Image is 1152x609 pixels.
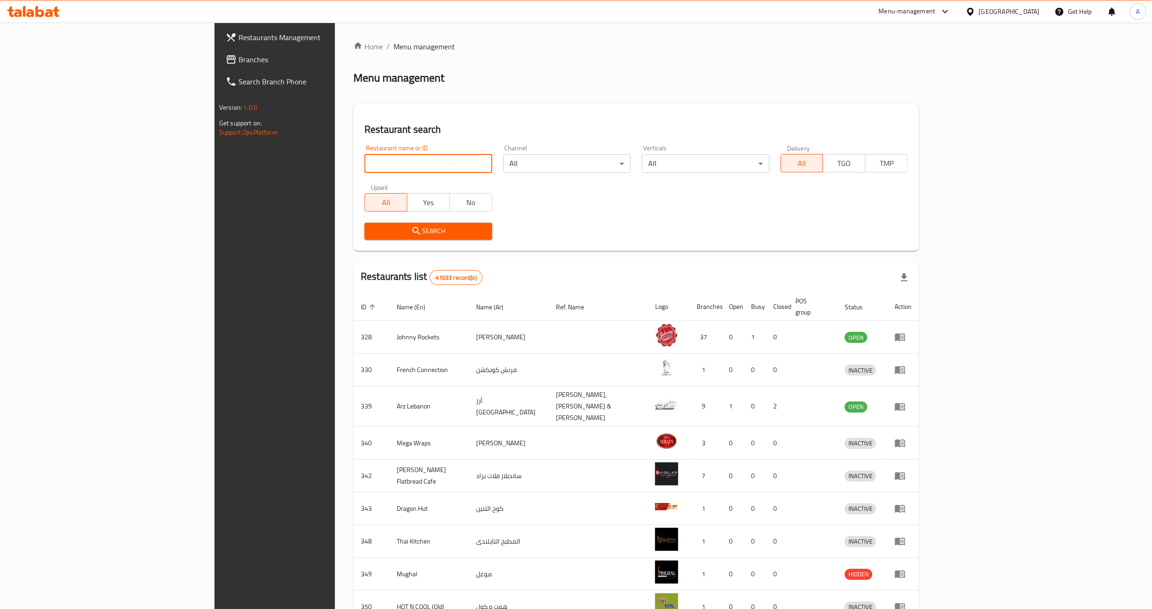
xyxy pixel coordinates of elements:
[845,503,876,514] span: INACTIVE
[785,157,820,170] span: All
[239,32,400,43] span: Restaurants Management
[655,324,678,347] img: Johnny Rockets
[469,525,549,558] td: المطبخ التايلندى
[430,270,483,285] div: Total records count
[469,321,549,354] td: [PERSON_NAME]
[689,558,722,591] td: 1
[689,321,722,354] td: 37
[879,6,936,17] div: Menu-management
[353,41,919,52] nav: breadcrumb
[766,460,788,492] td: 0
[722,427,744,460] td: 0
[722,354,744,386] td: 0
[469,558,549,591] td: موغل
[372,225,484,237] span: Search
[389,354,469,386] td: French Connection
[823,154,865,172] button: TGO
[845,569,872,580] div: HIDDEN
[655,462,678,485] img: Sandella's Flatbread Cafe
[827,157,862,170] span: TGO
[722,293,744,321] th: Open
[766,386,788,427] td: 2
[766,525,788,558] td: 0
[364,223,492,240] button: Search
[845,365,876,376] span: INACTIVE
[895,503,912,514] div: Menu
[642,154,769,173] div: All
[895,568,912,579] div: Menu
[655,393,678,416] img: Arz Lebanon
[845,471,876,481] span: INACTIVE
[689,427,722,460] td: 3
[469,386,549,427] td: أرز [GEOGRAPHIC_DATA]
[394,41,455,52] span: Menu management
[766,293,788,321] th: Closed
[895,401,912,412] div: Menu
[243,101,257,113] span: 1.0.0
[845,402,867,412] span: OPEN
[689,386,722,427] td: 9
[469,354,549,386] td: فرنش كونكشن
[766,558,788,591] td: 0
[744,293,766,321] th: Busy
[781,154,824,172] button: All
[369,196,404,209] span: All
[219,117,262,129] span: Get support on:
[371,184,388,190] label: Upsell
[218,71,407,93] a: Search Branch Phone
[364,154,492,173] input: Search for restaurant name or ID..
[361,302,378,313] span: ID
[449,193,492,212] button: No
[219,126,278,138] a: Support.OpsPlatform
[722,558,744,591] td: 0
[979,6,1040,17] div: [GEOGRAPHIC_DATA]
[469,492,549,525] td: كوخ التنين
[218,26,407,48] a: Restaurants Management
[549,386,648,427] td: [PERSON_NAME],[PERSON_NAME] & [PERSON_NAME]
[845,503,876,514] div: INACTIVE
[845,332,867,343] div: OPEN
[469,460,549,492] td: سانديلاز فلات براد
[845,438,876,449] div: INACTIVE
[219,101,242,113] span: Version:
[766,321,788,354] td: 0
[895,331,912,343] div: Menu
[722,386,744,427] td: 1
[655,495,678,518] img: Dragon Hut
[744,492,766,525] td: 0
[239,54,400,65] span: Branches
[895,470,912,481] div: Menu
[389,460,469,492] td: [PERSON_NAME] Flatbread Cafe
[766,354,788,386] td: 0
[218,48,407,71] a: Branches
[655,528,678,551] img: Thai Kitchen
[744,386,766,427] td: 0
[795,296,826,318] span: POS group
[397,302,437,313] span: Name (En)
[845,332,867,343] span: OPEN
[845,402,867,413] div: OPEN
[744,558,766,591] td: 0
[476,302,515,313] span: Name (Ar)
[895,536,912,547] div: Menu
[845,302,875,313] span: Status
[744,427,766,460] td: 0
[689,492,722,525] td: 1
[865,154,908,172] button: TMP
[689,525,722,558] td: 1
[389,558,469,591] td: Mughal
[845,536,876,547] span: INACTIVE
[689,354,722,386] td: 1
[503,154,631,173] div: All
[722,492,744,525] td: 0
[389,525,469,558] td: Thai Kitchen
[430,273,482,282] span: 41033 record(s)
[556,302,597,313] span: Ref. Name
[744,354,766,386] td: 0
[655,430,678,453] img: Mega Wraps
[648,293,689,321] th: Logo
[469,427,549,460] td: [PERSON_NAME]
[361,270,483,285] h2: Restaurants list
